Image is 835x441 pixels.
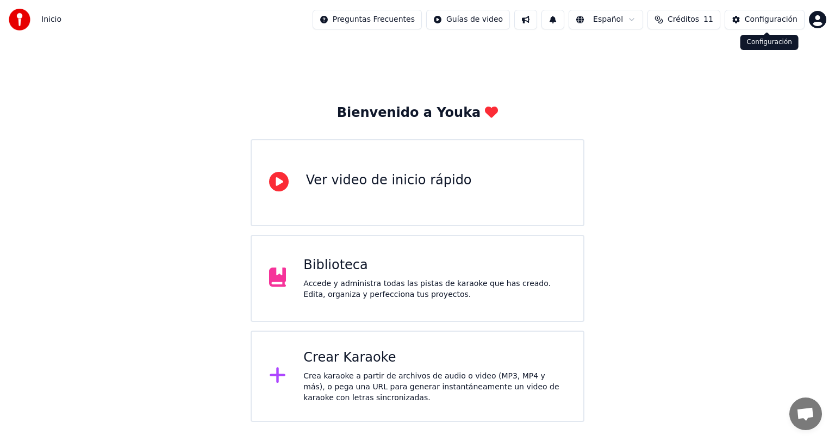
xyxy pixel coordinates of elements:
div: Ver video de inicio rápido [306,172,472,189]
div: Configuración [745,14,797,25]
button: Créditos11 [647,10,720,29]
img: youka [9,9,30,30]
div: Bienvenido a Youka [337,104,498,122]
div: Crea karaoke a partir de archivos de audio o video (MP3, MP4 y más), o pega una URL para generar ... [303,371,566,403]
span: 11 [703,14,713,25]
nav: breadcrumb [41,14,61,25]
div: Crear Karaoke [303,349,566,367]
div: Biblioteca [303,257,566,274]
span: Créditos [668,14,699,25]
button: Preguntas Frecuentes [313,10,422,29]
div: Accede y administra todas las pistas de karaoke que has creado. Edita, organiza y perfecciona tus... [303,278,566,300]
div: Chat abierto [789,397,822,430]
button: Guías de video [426,10,510,29]
span: Inicio [41,14,61,25]
button: Configuración [725,10,805,29]
div: Configuración [740,35,799,50]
